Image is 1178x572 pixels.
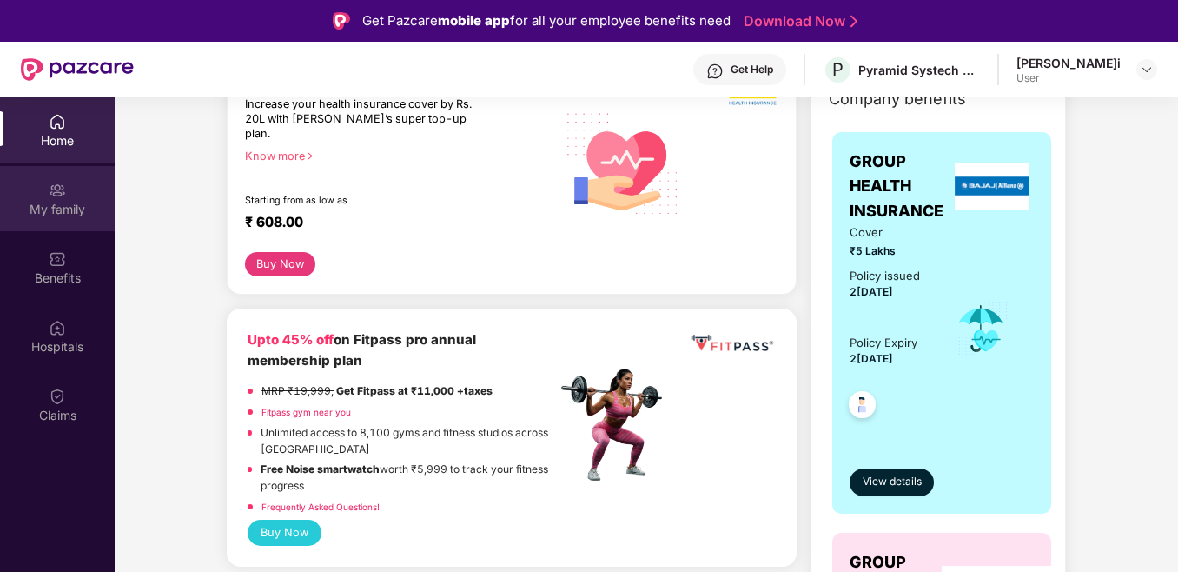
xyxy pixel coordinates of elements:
img: fppp.png [688,329,776,357]
img: svg+xml;base64,PHN2ZyB4bWxucz0iaHR0cDovL3d3dy53My5vcmcvMjAwMC9zdmciIHhtbG5zOnhsaW5rPSJodHRwOi8vd3... [556,95,689,230]
strong: Get Fitpass at ₹11,000 +taxes [336,384,493,397]
img: svg+xml;base64,PHN2ZyB3aWR0aD0iMjAiIGhlaWdodD0iMjAiIHZpZXdCb3g9IjAgMCAyMCAyMCIgZmlsbD0ibm9uZSIgeG... [49,182,66,199]
img: fpp.png [556,364,678,486]
img: Stroke [850,12,857,30]
div: User [1016,71,1121,85]
div: [PERSON_NAME]i [1016,55,1121,71]
div: Starting from as low as [245,195,482,207]
div: Policy issued [850,267,920,285]
button: Buy Now [245,252,314,277]
span: Cover [850,223,930,242]
img: Logo [333,12,350,30]
img: svg+xml;base64,PHN2ZyBpZD0iRHJvcGRvd24tMzJ4MzIiIHhtbG5zPSJodHRwOi8vd3d3LnczLm9yZy8yMDAwL3N2ZyIgd2... [1140,63,1154,76]
img: svg+xml;base64,PHN2ZyBpZD0iSG9tZSIgeG1sbnM9Imh0dHA6Ly93d3cudzMub3JnLzIwMDAvc3ZnIiB3aWR0aD0iMjAiIG... [49,113,66,130]
img: svg+xml;base64,PHN2ZyBpZD0iSG9zcGl0YWxzIiB4bWxucz0iaHR0cDovL3d3dy53My5vcmcvMjAwMC9zdmciIHdpZHRoPS... [49,319,66,336]
div: Get Help [731,63,773,76]
b: on Fitpass pro annual membership plan [248,331,476,369]
span: ₹5 Lakhs [850,243,930,260]
p: worth ₹5,999 to track your fitness progress [261,462,555,495]
button: View details [850,469,934,496]
div: Increase your health insurance cover by Rs. 20L with [PERSON_NAME]’s super top-up plan. [245,97,481,142]
strong: mobile app [438,12,510,29]
div: Get Pazcare for all your employee benefits need [362,10,731,31]
img: insurerLogo [955,163,1029,210]
a: Frequently Asked Questions! [261,502,380,512]
span: 2[DATE] [850,352,893,365]
span: View details [863,474,922,490]
b: Upto 45% off [248,331,334,348]
p: Unlimited access to 8,100 gyms and fitness studios across [GEOGRAPHIC_DATA] [261,425,556,458]
img: svg+xml;base64,PHN2ZyB4bWxucz0iaHR0cDovL3d3dy53My5vcmcvMjAwMC9zdmciIHdpZHRoPSI0OC45NDMiIGhlaWdodD... [841,386,883,429]
div: Policy Expiry [850,334,917,352]
span: GROUP HEALTH INSURANCE [850,150,950,223]
img: svg+xml;base64,PHN2ZyBpZD0iQmVuZWZpdHMiIHhtbG5zPSJodHRwOi8vd3d3LnczLm9yZy8yMDAwL3N2ZyIgd2lkdGg9Ij... [49,250,66,268]
div: ₹ 608.00 [245,214,539,235]
del: MRP ₹19,999, [261,384,334,397]
span: P [832,59,844,80]
span: right [305,151,314,161]
div: Know more [245,150,546,162]
a: Download Now [744,12,852,30]
strong: Free Noise smartwatch [261,462,380,476]
span: 2[DATE] [850,285,893,298]
button: Buy Now [248,520,321,546]
span: Company benefits [829,87,966,111]
a: Fitpass gym near you [261,407,351,417]
img: svg+xml;base64,PHN2ZyBpZD0iQ2xhaW0iIHhtbG5zPSJodHRwOi8vd3d3LnczLm9yZy8yMDAwL3N2ZyIgd2lkdGg9IjIwIi... [49,388,66,405]
div: Pyramid Systech Consulting Private Limited [858,62,980,78]
img: svg+xml;base64,PHN2ZyBpZD0iSGVscC0zMngzMiIgeG1sbnM9Imh0dHA6Ly93d3cudzMub3JnLzIwMDAvc3ZnIiB3aWR0aD... [706,63,724,80]
img: icon [953,300,1009,357]
img: New Pazcare Logo [21,58,134,81]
